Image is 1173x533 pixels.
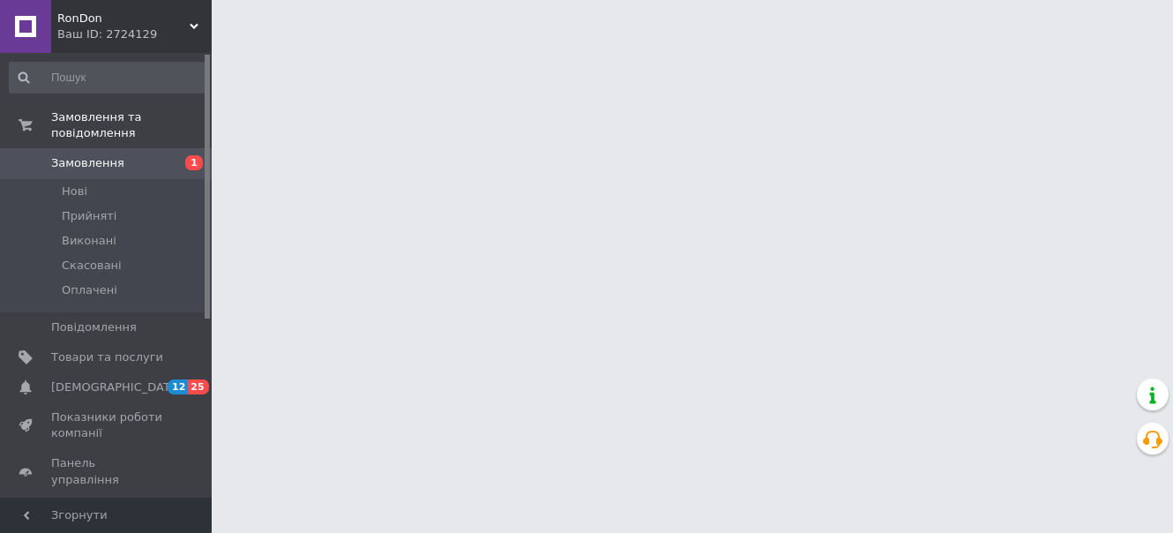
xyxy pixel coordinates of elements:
span: 1 [185,155,203,170]
span: 25 [188,379,208,394]
span: Оплачені [62,282,117,298]
span: Повідомлення [51,319,137,335]
span: RonDon [57,11,190,26]
span: Показники роботи компанії [51,409,163,441]
span: Панель управління [51,455,163,487]
span: Виконані [62,233,116,249]
span: 12 [168,379,188,394]
span: Нові [62,184,87,199]
span: Прийняті [62,208,116,224]
input: Пошук [9,62,208,94]
span: Замовлення [51,155,124,171]
span: Скасовані [62,258,122,274]
span: Товари та послуги [51,349,163,365]
span: Замовлення та повідомлення [51,109,212,141]
span: [DEMOGRAPHIC_DATA] [51,379,182,395]
div: Ваш ID: 2724129 [57,26,212,42]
